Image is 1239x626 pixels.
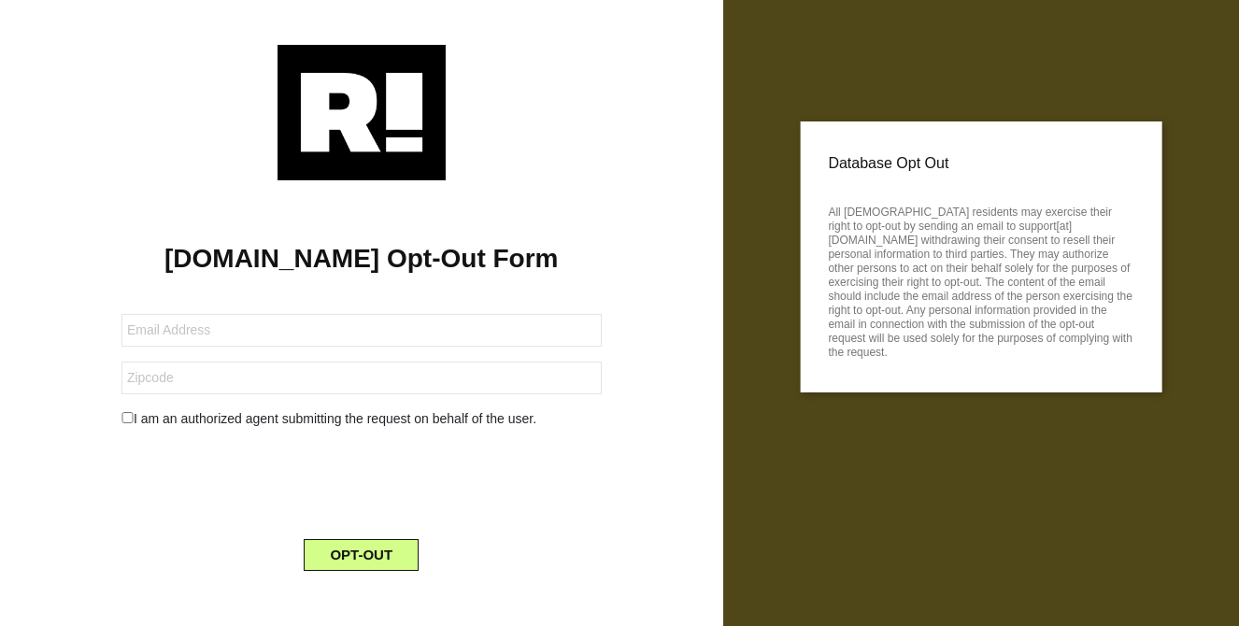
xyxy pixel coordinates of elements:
[220,444,504,517] iframe: reCAPTCHA
[304,539,419,571] button: OPT-OUT
[278,45,446,180] img: Retention.com
[28,243,695,275] h1: [DOMAIN_NAME] Opt-Out Form
[828,149,1133,178] p: Database Opt Out
[121,362,602,394] input: Zipcode
[121,314,602,347] input: Email Address
[828,200,1133,360] p: All [DEMOGRAPHIC_DATA] residents may exercise their right to opt-out by sending an email to suppo...
[107,409,616,429] div: I am an authorized agent submitting the request on behalf of the user.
